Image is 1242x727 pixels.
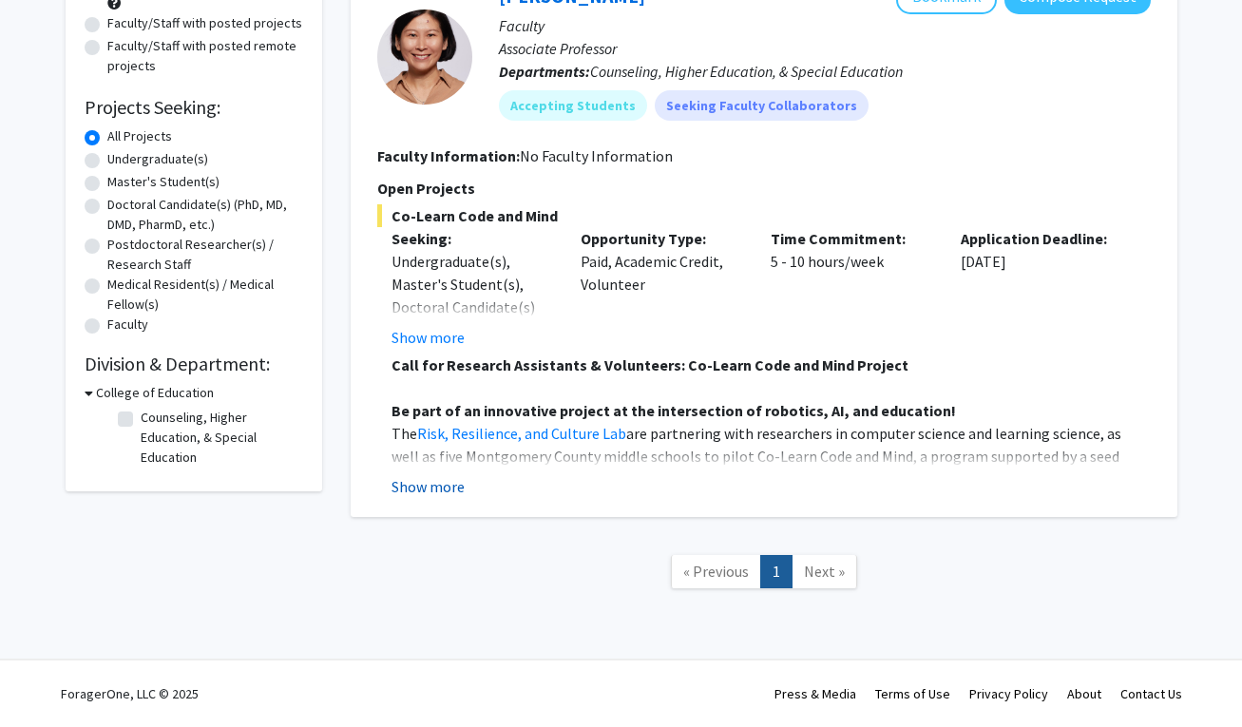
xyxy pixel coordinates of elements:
label: Postdoctoral Researcher(s) / Research Staff [107,235,303,275]
a: Privacy Policy [969,685,1048,702]
p: Application Deadline: [961,227,1122,250]
span: « Previous [683,562,749,581]
label: Counseling, Higher Education, & Special Education [141,408,298,468]
p: Time Commitment: [771,227,932,250]
label: Faculty/Staff with posted projects [107,13,302,33]
div: Paid, Academic Credit, Volunteer [566,227,756,349]
div: [DATE] [946,227,1137,349]
span: Counseling, Higher Education, & Special Education [590,62,903,81]
strong: Call for Research Assistants & Volunteers: Co-Learn Code and Mind Project [392,355,908,374]
button: Show more [392,326,465,349]
span: Next » [804,562,845,581]
div: Undergraduate(s), Master's Student(s), Doctoral Candidate(s) (PhD, MD, DMD, PharmD, etc.) [392,250,553,364]
label: Undergraduate(s) [107,149,208,169]
b: Departments: [499,62,590,81]
span: No Faculty Information [520,146,673,165]
span: Co-Learn Code and Mind [377,204,1151,227]
label: All Projects [107,126,172,146]
p: Associate Professor [499,37,1151,60]
h2: Division & Department: [85,353,303,375]
nav: Page navigation [351,536,1177,613]
label: Medical Resident(s) / Medical Fellow(s) [107,275,303,315]
label: Faculty [107,315,148,335]
a: Contact Us [1120,685,1182,702]
strong: Be part of an innovative project at the intersection of robotics, AI, and education! [392,401,956,420]
div: 5 - 10 hours/week [756,227,946,349]
label: Doctoral Candidate(s) (PhD, MD, DMD, PharmD, etc.) [107,195,303,235]
mat-chip: Seeking Faculty Collaborators [655,90,869,121]
div: ForagerOne, LLC © 2025 [61,660,199,727]
b: Faculty Information: [377,146,520,165]
a: Previous Page [671,555,761,588]
a: 1 [760,555,793,588]
label: Faculty/Staff with posted remote projects [107,36,303,76]
label: Master's Student(s) [107,172,220,192]
h2: Projects Seeking: [85,96,303,119]
h3: College of Education [96,383,214,403]
p: Seeking: [392,227,553,250]
mat-chip: Accepting Students [499,90,647,121]
span: The [392,424,417,443]
a: Press & Media [774,685,856,702]
a: Terms of Use [875,685,950,702]
p: Opportunity Type: [581,227,742,250]
a: About [1067,685,1101,702]
button: Show more [392,475,465,498]
p: Faculty [499,14,1151,37]
a: Risk, Resilience, and Culture Lab [417,424,626,443]
iframe: Chat [14,641,81,713]
p: Open Projects [377,177,1151,200]
a: Next Page [792,555,857,588]
span: are partnering with researchers in computer science and learning science, as well as five Montgom... [392,424,1121,488]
